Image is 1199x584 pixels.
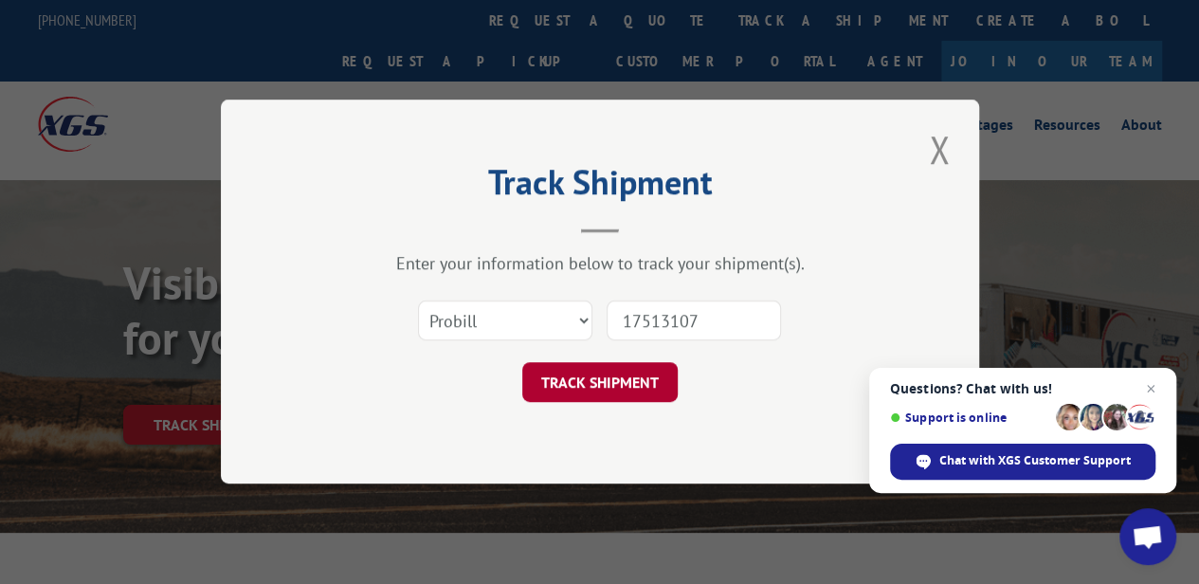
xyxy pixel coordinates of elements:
[607,301,781,341] input: Number(s)
[316,253,884,275] div: Enter your information below to track your shipment(s).
[939,452,1131,469] span: Chat with XGS Customer Support
[522,363,678,403] button: TRACK SHIPMENT
[890,444,1155,480] span: Chat with XGS Customer Support
[890,381,1155,396] span: Questions? Chat with us!
[316,169,884,205] h2: Track Shipment
[1119,508,1176,565] a: Open chat
[923,123,955,175] button: Close modal
[890,411,1049,425] span: Support is online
